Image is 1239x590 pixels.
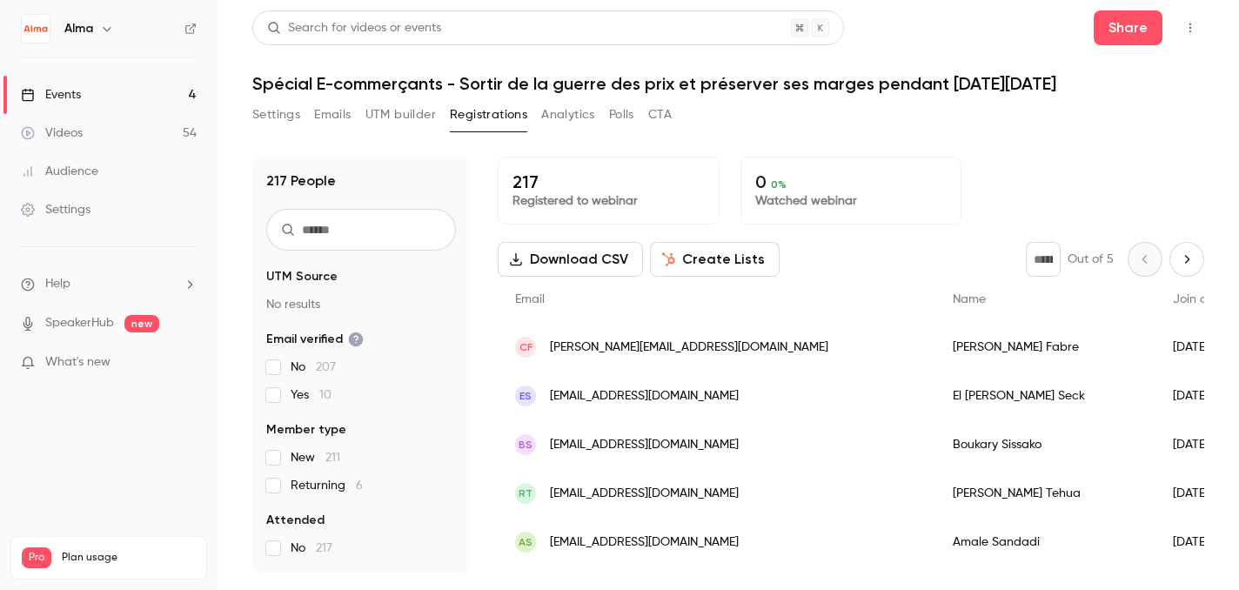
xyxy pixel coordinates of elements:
[124,315,159,332] span: new
[935,420,1155,469] div: Boukary Sissako
[314,101,351,129] button: Emails
[609,101,634,129] button: Polls
[935,518,1155,567] div: Amale Sandadi
[550,485,739,503] span: [EMAIL_ADDRESS][DOMAIN_NAME]
[64,20,93,37] h6: Alma
[771,178,787,191] span: 0 %
[316,361,336,373] span: 207
[1173,293,1227,305] span: Join date
[519,388,532,404] span: ES
[45,314,114,332] a: SpeakerHub
[266,512,325,529] span: Attended
[325,452,340,464] span: 211
[291,386,332,404] span: Yes
[291,449,340,466] span: New
[252,73,1204,94] h1: Spécial E-commerçants - Sortir de la guerre des prix et préserver ses marges pendant [DATE][DATE]
[266,268,338,285] span: UTM Source
[515,293,545,305] span: Email
[935,372,1155,420] div: El [PERSON_NAME] Seck
[267,19,441,37] div: Search for videos or events
[266,296,456,313] p: No results
[1068,251,1114,268] p: Out of 5
[519,339,532,355] span: CF
[550,436,739,454] span: [EMAIL_ADDRESS][DOMAIN_NAME]
[291,477,363,494] span: Returning
[21,124,83,142] div: Videos
[266,331,364,348] span: Email verified
[266,171,336,191] h1: 217 People
[21,86,81,104] div: Events
[22,547,51,568] span: Pro
[498,242,643,277] button: Download CSV
[1169,242,1204,277] button: Next page
[62,551,196,565] span: Plan usage
[935,469,1155,518] div: [PERSON_NAME] Tehua
[648,101,672,129] button: CTA
[21,275,197,293] li: help-dropdown-opener
[935,323,1155,372] div: [PERSON_NAME] Fabre
[512,192,705,210] p: Registered to webinar
[356,479,363,492] span: 6
[450,101,527,129] button: Registrations
[21,201,90,218] div: Settings
[21,163,98,180] div: Audience
[365,101,436,129] button: UTM builder
[755,192,948,210] p: Watched webinar
[319,389,332,401] span: 10
[291,540,332,557] span: No
[519,437,532,453] span: BS
[519,486,532,501] span: RT
[316,542,332,554] span: 217
[519,534,532,550] span: AS
[45,353,111,372] span: What's new
[755,171,948,192] p: 0
[252,101,300,129] button: Settings
[176,355,197,371] iframe: Noticeable Trigger
[650,242,780,277] button: Create Lists
[550,339,828,357] span: [PERSON_NAME][EMAIL_ADDRESS][DOMAIN_NAME]
[541,101,595,129] button: Analytics
[22,15,50,43] img: Alma
[550,387,739,406] span: [EMAIL_ADDRESS][DOMAIN_NAME]
[45,275,70,293] span: Help
[512,171,705,192] p: 217
[953,293,986,305] span: Name
[291,359,336,376] span: No
[1094,10,1162,45] button: Share
[266,421,346,439] span: Member type
[550,533,739,552] span: [EMAIL_ADDRESS][DOMAIN_NAME]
